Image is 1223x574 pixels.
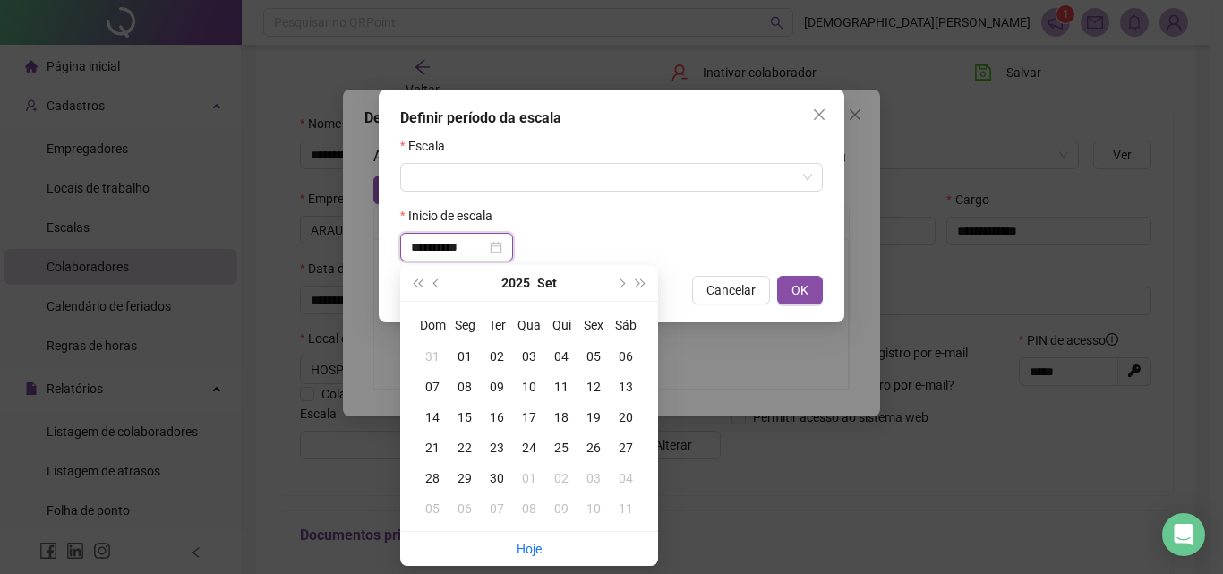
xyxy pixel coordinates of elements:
[416,407,449,427] div: 14
[449,402,481,433] td: 2025-09-15
[501,265,530,301] button: year panel
[610,468,642,488] div: 04
[481,407,513,427] div: 16
[481,468,513,488] div: 30
[416,309,449,341] th: Dom
[400,136,457,156] label: Escala
[481,402,513,433] td: 2025-09-16
[545,468,577,488] div: 02
[416,377,449,397] div: 07
[513,347,545,366] div: 03
[577,493,610,524] td: 2025-10-10
[805,100,834,129] button: Close
[513,341,545,372] td: 2025-09-03
[400,206,504,226] label: Inicio de escala
[577,468,610,488] div: 03
[416,499,449,518] div: 05
[545,341,577,372] td: 2025-09-04
[449,341,481,372] td: 2025-09-01
[577,407,610,427] div: 19
[1162,513,1205,556] div: Open Intercom Messenger
[481,499,513,518] div: 07
[416,493,449,524] td: 2025-10-05
[513,372,545,402] td: 2025-09-10
[449,438,481,458] div: 22
[577,402,610,433] td: 2025-09-19
[513,468,545,488] div: 01
[416,468,449,488] div: 28
[513,433,545,463] td: 2025-09-24
[577,463,610,493] td: 2025-10-03
[481,347,513,366] div: 02
[449,468,481,488] div: 29
[545,499,577,518] div: 09
[481,433,513,463] td: 2025-09-23
[610,377,642,397] div: 13
[513,493,545,524] td: 2025-10-08
[777,276,823,304] button: OK
[577,438,610,458] div: 26
[416,341,449,372] td: 2025-08-31
[513,407,545,427] div: 17
[545,493,577,524] td: 2025-10-09
[545,407,577,427] div: 18
[577,433,610,463] td: 2025-09-26
[481,372,513,402] td: 2025-09-09
[610,372,642,402] td: 2025-09-13
[481,341,513,372] td: 2025-09-02
[513,463,545,493] td: 2025-10-01
[449,372,481,402] td: 2025-09-08
[513,499,545,518] div: 08
[545,402,577,433] td: 2025-09-18
[449,499,481,518] div: 06
[481,438,513,458] div: 23
[407,265,427,301] button: super-prev-year
[427,265,447,301] button: prev-year
[610,493,642,524] td: 2025-10-11
[577,347,610,366] div: 05
[416,438,449,458] div: 21
[449,347,481,366] div: 01
[416,372,449,402] td: 2025-09-07
[610,463,642,493] td: 2025-10-04
[449,309,481,341] th: Seg
[400,107,823,129] div: Definir período da escala
[449,493,481,524] td: 2025-10-06
[545,372,577,402] td: 2025-09-11
[481,463,513,493] td: 2025-09-30
[545,377,577,397] div: 11
[513,309,545,341] th: Qua
[517,542,542,556] a: Hoje
[611,265,630,301] button: next-year
[449,433,481,463] td: 2025-09-22
[545,463,577,493] td: 2025-10-02
[449,463,481,493] td: 2025-09-29
[513,377,545,397] div: 10
[416,402,449,433] td: 2025-09-14
[416,347,449,366] div: 31
[545,433,577,463] td: 2025-09-25
[610,433,642,463] td: 2025-09-27
[610,341,642,372] td: 2025-09-06
[577,499,610,518] div: 10
[692,276,770,304] button: Cancelar
[545,438,577,458] div: 25
[416,463,449,493] td: 2025-09-28
[631,265,651,301] button: super-next-year
[481,309,513,341] th: Ter
[545,347,577,366] div: 04
[610,499,642,518] div: 11
[537,265,557,301] button: month panel
[416,433,449,463] td: 2025-09-21
[577,377,610,397] div: 12
[577,372,610,402] td: 2025-09-12
[449,377,481,397] div: 08
[513,402,545,433] td: 2025-09-17
[610,402,642,433] td: 2025-09-20
[791,280,808,300] span: OK
[610,347,642,366] div: 06
[577,341,610,372] td: 2025-09-05
[481,377,513,397] div: 09
[449,407,481,427] div: 15
[481,493,513,524] td: 2025-10-07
